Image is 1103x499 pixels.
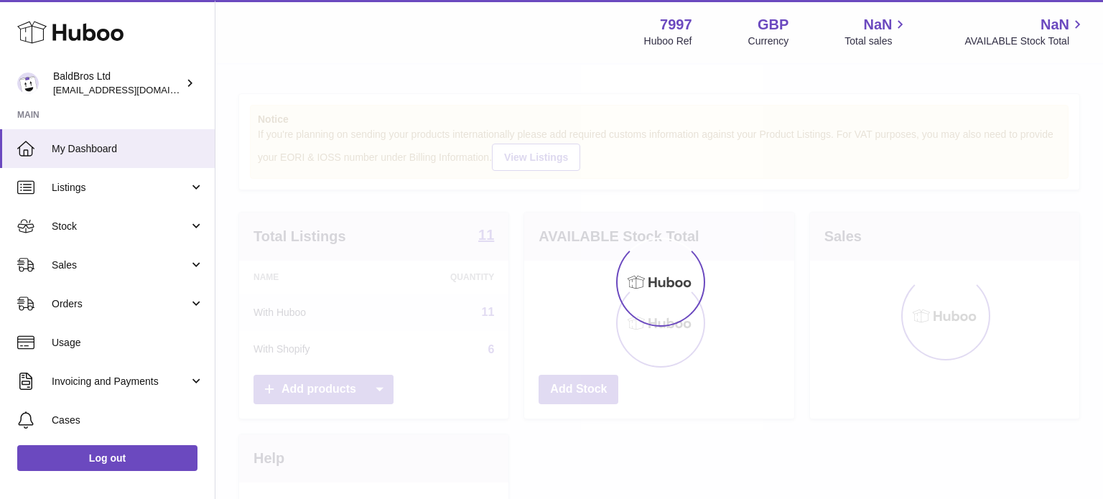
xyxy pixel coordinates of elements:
span: Orders [52,297,189,311]
div: BaldBros Ltd [53,70,182,97]
img: internalAdmin-7997@internal.huboo.com [17,73,39,94]
span: My Dashboard [52,142,204,156]
span: NaN [1041,15,1069,34]
span: NaN [863,15,892,34]
strong: 7997 [660,15,692,34]
span: Usage [52,336,204,350]
span: AVAILABLE Stock Total [964,34,1086,48]
span: Stock [52,220,189,233]
span: Sales [52,258,189,272]
a: NaN AVAILABLE Stock Total [964,15,1086,48]
div: Currency [748,34,789,48]
span: [EMAIL_ADDRESS][DOMAIN_NAME] [53,84,211,95]
span: Invoicing and Payments [52,375,189,388]
span: Cases [52,414,204,427]
strong: GBP [758,15,788,34]
span: Total sales [844,34,908,48]
div: Huboo Ref [644,34,692,48]
a: Log out [17,445,197,471]
span: Listings [52,181,189,195]
a: NaN Total sales [844,15,908,48]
